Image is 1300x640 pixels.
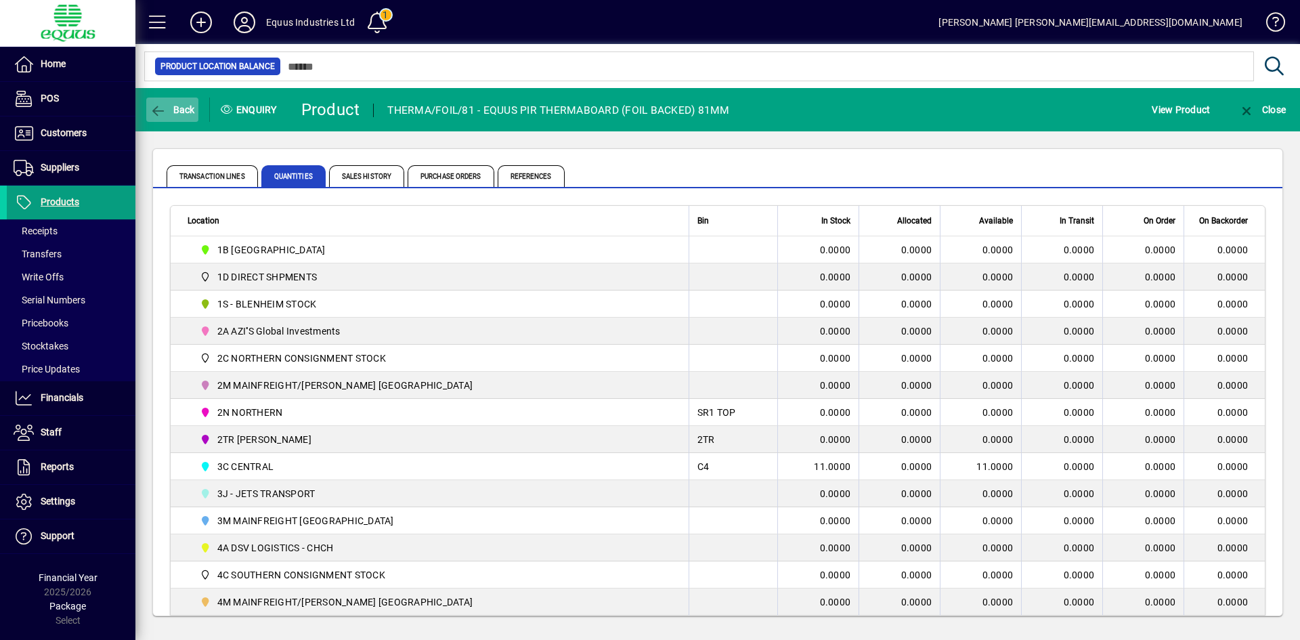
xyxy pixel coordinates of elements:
[1184,372,1265,399] td: 0.0000
[777,291,859,318] td: 0.0000
[217,324,341,338] span: 2A AZI''S Global Investments
[777,426,859,453] td: 0.0000
[39,572,97,583] span: Financial Year
[697,213,709,228] span: Bin
[1064,597,1095,607] span: 0.0000
[1184,507,1265,534] td: 0.0000
[7,265,135,289] a: Write Offs
[7,151,135,185] a: Suppliers
[1145,406,1176,419] span: 0.0000
[1148,98,1213,122] button: View Product
[901,542,932,553] span: 0.0000
[194,540,674,556] span: 4A DSV LOGISTICS - CHCH
[1184,345,1265,372] td: 0.0000
[41,496,75,507] span: Settings
[7,519,135,553] a: Support
[1184,236,1265,263] td: 0.0000
[135,98,210,122] app-page-header-button: Back
[167,165,258,187] span: Transaction Lines
[777,561,859,589] td: 0.0000
[1184,453,1265,480] td: 0.0000
[194,567,674,583] span: 4C SOUTHERN CONSIGNMENT STOCK
[194,269,674,285] span: 1D DIRECT SHPMENTS
[1144,213,1175,228] span: On Order
[7,358,135,381] a: Price Updates
[897,213,932,228] span: Allocated
[1064,515,1095,526] span: 0.0000
[777,372,859,399] td: 0.0000
[14,341,68,351] span: Stocktakes
[940,291,1021,318] td: 0.0000
[940,589,1021,616] td: 0.0000
[7,82,135,116] a: POS
[14,249,62,259] span: Transfers
[1145,379,1176,392] span: 0.0000
[41,58,66,69] span: Home
[49,601,86,612] span: Package
[901,407,932,418] span: 0.0000
[7,485,135,519] a: Settings
[1064,570,1095,580] span: 0.0000
[689,453,777,480] td: C4
[217,541,334,555] span: 4A DSV LOGISTICS - CHCH
[1199,213,1248,228] span: On Backorder
[217,514,394,528] span: 3M MAINFREIGHT [GEOGRAPHIC_DATA]
[217,568,385,582] span: 4C SOUTHERN CONSIGNMENT STOCK
[901,272,932,282] span: 0.0000
[1184,534,1265,561] td: 0.0000
[940,345,1021,372] td: 0.0000
[1184,561,1265,589] td: 0.0000
[1184,480,1265,507] td: 0.0000
[1060,213,1094,228] span: In Transit
[7,289,135,312] a: Serial Numbers
[150,104,195,115] span: Back
[7,242,135,265] a: Transfers
[7,47,135,81] a: Home
[777,480,859,507] td: 0.0000
[217,433,311,446] span: 2TR [PERSON_NAME]
[217,270,318,284] span: 1D DIRECT SHPMENTS
[777,507,859,534] td: 0.0000
[1152,99,1210,121] span: View Product
[940,263,1021,291] td: 0.0000
[41,196,79,207] span: Products
[940,318,1021,345] td: 0.0000
[194,323,674,339] span: 2A AZI''S Global Investments
[217,351,386,365] span: 2C NORTHERN CONSIGNMENT STOCK
[7,416,135,450] a: Staff
[777,399,859,426] td: 0.0000
[1064,434,1095,445] span: 0.0000
[194,404,674,421] span: 2N NORTHERN
[1145,324,1176,338] span: 0.0000
[901,353,932,364] span: 0.0000
[901,461,932,472] span: 0.0000
[901,488,932,499] span: 0.0000
[1064,353,1095,364] span: 0.0000
[160,60,275,73] span: Product Location Balance
[1235,98,1289,122] button: Close
[14,272,64,282] span: Write Offs
[901,299,932,310] span: 0.0000
[940,534,1021,561] td: 0.0000
[41,461,74,472] span: Reports
[1064,272,1095,282] span: 0.0000
[14,318,68,328] span: Pricebooks
[146,98,198,122] button: Back
[41,392,83,403] span: Financials
[261,165,326,187] span: Quantities
[940,561,1021,589] td: 0.0000
[777,345,859,372] td: 0.0000
[979,213,1013,228] span: Available
[217,487,316,500] span: 3J - JETS TRANSPORT
[1145,541,1176,555] span: 0.0000
[1064,380,1095,391] span: 0.0000
[1184,399,1265,426] td: 0.0000
[1145,243,1176,257] span: 0.0000
[194,296,674,312] span: 1S - BLENHEIM STOCK
[901,570,932,580] span: 0.0000
[940,453,1021,480] td: 11.0000
[223,10,266,35] button: Profile
[1184,589,1265,616] td: 0.0000
[1145,297,1176,311] span: 0.0000
[901,326,932,337] span: 0.0000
